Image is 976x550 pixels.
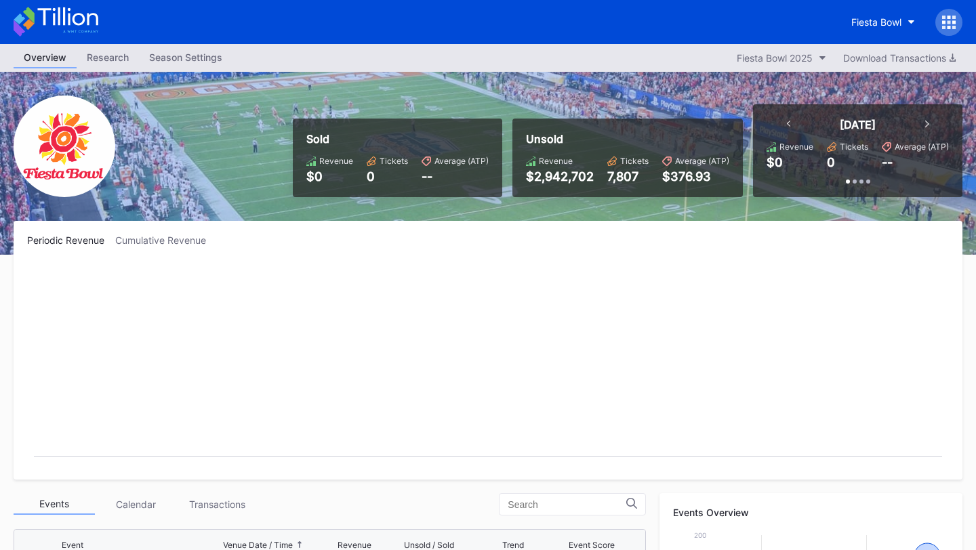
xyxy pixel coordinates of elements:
div: Periodic Revenue [27,234,115,246]
div: Unsold [526,132,729,146]
div: Calendar [95,494,176,515]
text: 200 [694,531,706,539]
div: -- [882,155,893,169]
div: Event [62,540,83,550]
div: $0 [767,155,783,169]
button: Fiesta Bowl 2025 [730,49,833,67]
div: Revenue [319,156,353,166]
div: Revenue [338,540,371,550]
div: Research [77,47,139,67]
div: Average (ATP) [675,156,729,166]
div: Download Transactions [843,52,956,64]
div: Tickets [840,142,868,152]
div: Sold [306,132,489,146]
a: Season Settings [139,47,232,68]
div: Tickets [620,156,649,166]
div: $376.93 [662,169,729,184]
div: Cumulative Revenue [115,234,217,246]
div: Season Settings [139,47,232,67]
div: Fiesta Bowl [851,16,901,28]
div: Event Score [569,540,615,550]
div: Events [14,494,95,515]
div: -- [422,169,489,184]
div: 0 [827,155,835,169]
div: Trend [502,540,524,550]
div: Transactions [176,494,258,515]
div: Tickets [380,156,408,166]
a: Research [77,47,139,68]
div: Average (ATP) [434,156,489,166]
div: 0 [367,169,408,184]
div: $0 [306,169,353,184]
div: Average (ATP) [895,142,949,152]
div: Events Overview [673,507,949,518]
button: Fiesta Bowl [841,9,925,35]
img: FiestaBowl.png [14,96,115,197]
a: Overview [14,47,77,68]
div: $2,942,702 [526,169,594,184]
svg: Chart title [27,263,949,466]
div: Fiesta Bowl 2025 [737,52,813,64]
div: Unsold / Sold [404,540,454,550]
div: [DATE] [840,118,876,131]
button: Download Transactions [836,49,962,67]
div: Revenue [539,156,573,166]
div: Venue Date / Time [223,540,293,550]
input: Search [508,499,626,510]
div: 7,807 [607,169,649,184]
div: Revenue [779,142,813,152]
